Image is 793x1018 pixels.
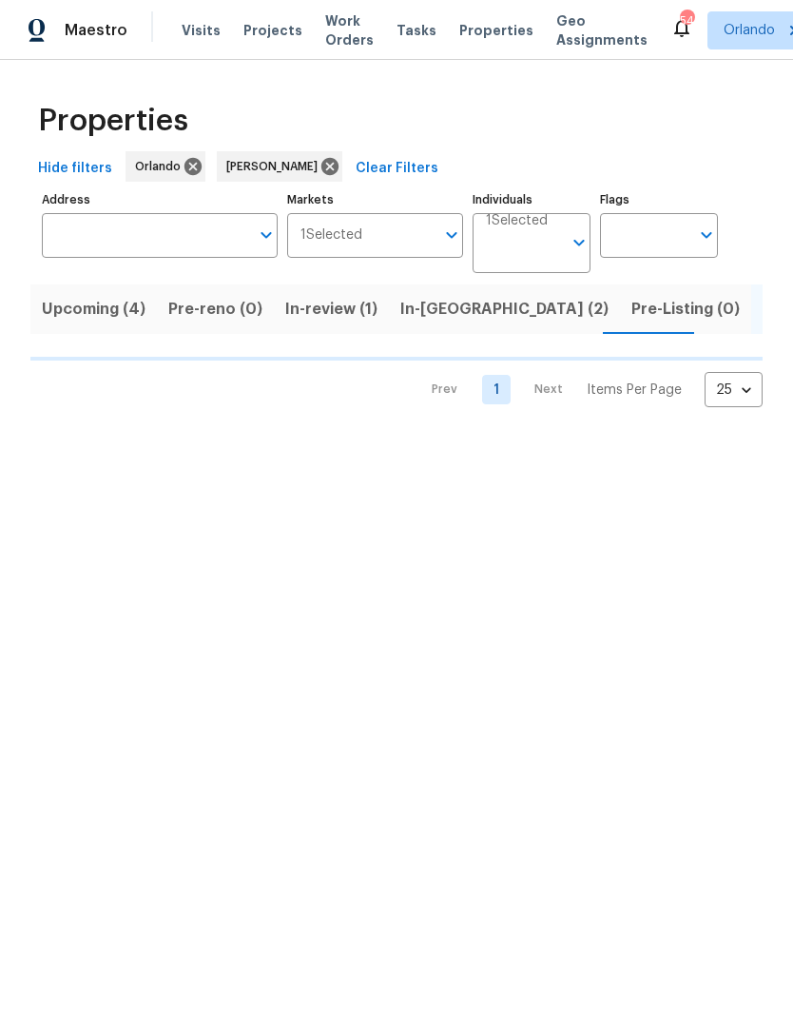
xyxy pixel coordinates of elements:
[42,194,278,206] label: Address
[348,151,446,186] button: Clear Filters
[396,24,436,37] span: Tasks
[473,194,590,206] label: Individuals
[253,222,280,248] button: Open
[482,375,511,404] a: Goto page 1
[325,11,374,49] span: Work Orders
[680,11,693,30] div: 54
[724,21,775,40] span: Orlando
[459,21,533,40] span: Properties
[42,296,145,323] span: Upcoming (4)
[566,229,592,256] button: Open
[217,151,342,182] div: [PERSON_NAME]
[400,296,609,323] span: In-[GEOGRAPHIC_DATA] (2)
[126,151,205,182] div: Orlando
[556,11,648,49] span: Geo Assignments
[486,213,548,229] span: 1 Selected
[414,372,763,407] nav: Pagination Navigation
[38,157,112,181] span: Hide filters
[226,157,325,176] span: [PERSON_NAME]
[600,194,718,206] label: Flags
[30,151,120,186] button: Hide filters
[356,157,438,181] span: Clear Filters
[705,365,763,415] div: 25
[587,381,682,400] p: Items Per Page
[438,222,465,248] button: Open
[38,111,188,130] span: Properties
[135,157,188,176] span: Orlando
[300,227,362,244] span: 1 Selected
[182,21,221,40] span: Visits
[287,194,464,206] label: Markets
[693,222,720,248] button: Open
[65,21,127,40] span: Maestro
[631,296,740,323] span: Pre-Listing (0)
[243,21,302,40] span: Projects
[285,296,377,323] span: In-review (1)
[168,296,262,323] span: Pre-reno (0)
